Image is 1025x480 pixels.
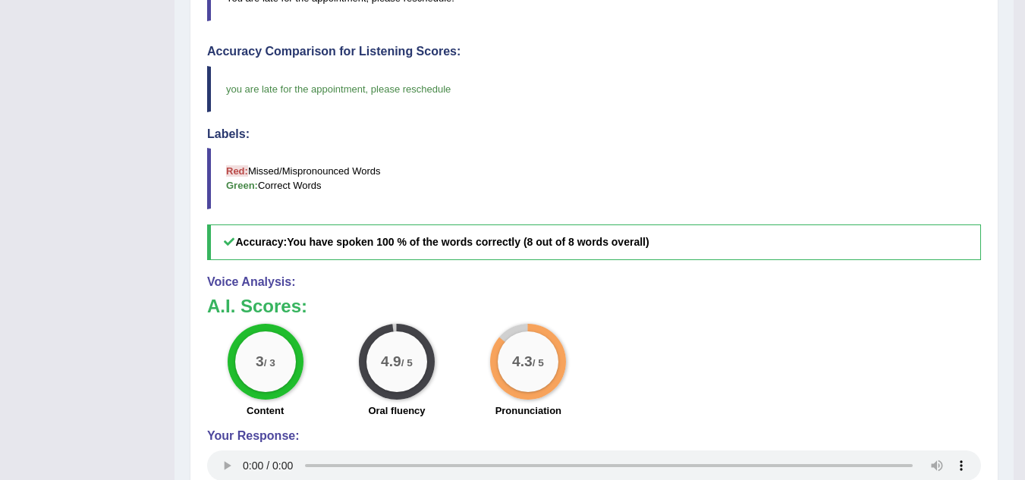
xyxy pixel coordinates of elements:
[371,83,451,95] span: please reschedule
[512,353,533,370] big: 4.3
[366,83,369,95] span: ,
[226,180,258,191] b: Green:
[207,45,981,58] h4: Accuracy Comparison for Listening Scores:
[495,403,561,418] label: Pronunciation
[226,83,366,95] span: you are late for the appointment
[207,148,981,209] blockquote: Missed/Mispronounced Words Correct Words
[207,275,981,289] h4: Voice Analysis:
[247,403,284,418] label: Content
[368,403,425,418] label: Oral fluency
[263,357,275,369] small: / 3
[207,127,981,141] h4: Labels:
[207,296,307,316] b: A.I. Scores:
[256,353,264,370] big: 3
[533,357,544,369] small: / 5
[401,357,413,369] small: / 5
[207,429,981,443] h4: Your Response:
[226,165,248,177] b: Red:
[287,236,649,248] b: You have spoken 100 % of the words correctly (8 out of 8 words overall)
[381,353,401,370] big: 4.9
[207,224,981,260] h5: Accuracy:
